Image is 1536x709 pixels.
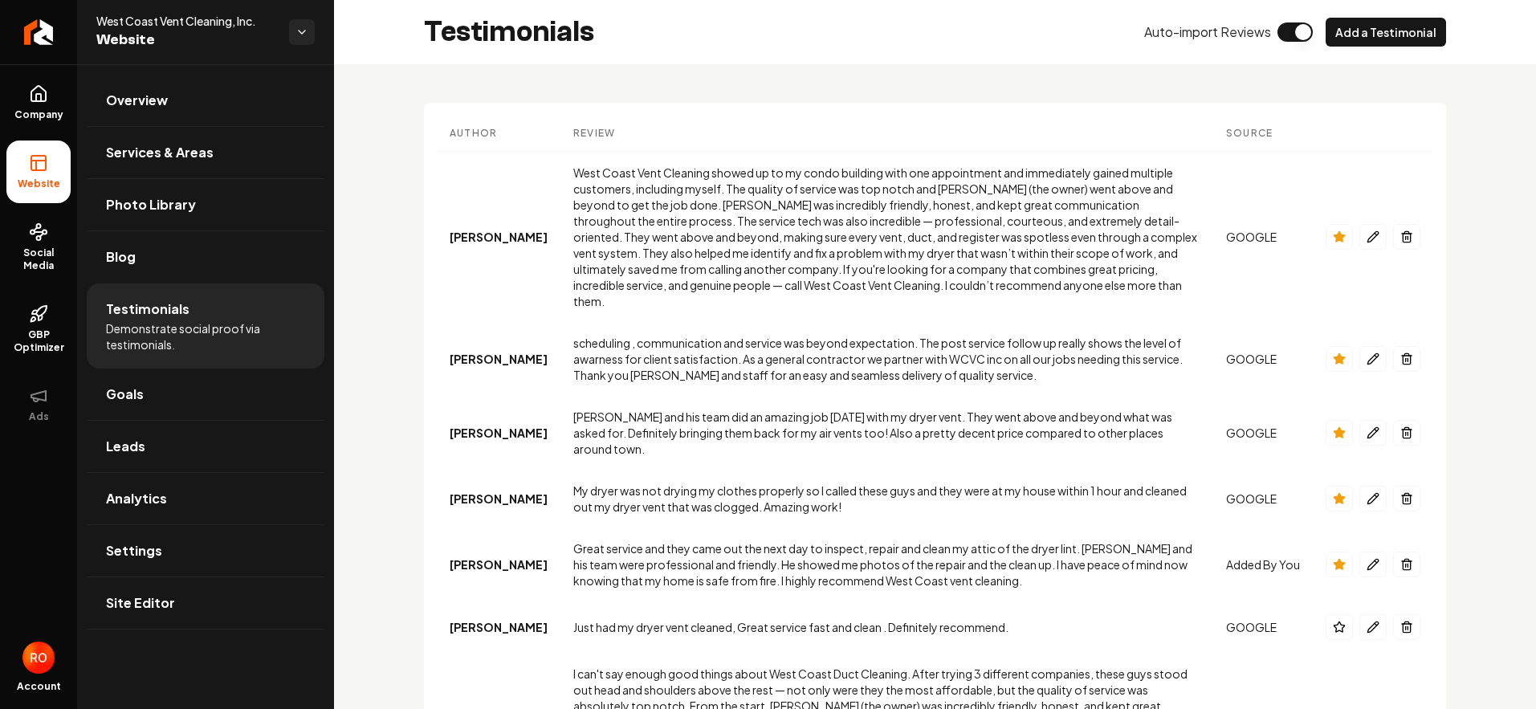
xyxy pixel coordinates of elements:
[87,75,324,126] a: Overview
[106,437,145,456] span: Leads
[87,369,324,420] a: Goals
[24,19,54,45] img: Rebolt Logo
[450,556,548,572] div: [PERSON_NAME]
[6,373,71,436] button: Ads
[106,299,189,319] span: Testimonials
[437,116,560,152] th: Author
[573,540,1200,589] div: Great service and they came out the next day to inspect, repair and clean my attic of the dryer l...
[22,410,55,423] span: Ads
[87,525,324,577] a: Settings
[560,116,1213,152] th: Review
[87,231,324,283] a: Blog
[1226,351,1300,367] div: GOOGLE
[1144,22,1271,42] span: Auto-import Reviews
[573,483,1200,515] div: My dryer was not drying my clothes properly so I called these guys and they were at my house with...
[1226,229,1300,245] div: GOOGLE
[106,593,175,613] span: Site Editor
[96,29,276,51] span: Website
[106,91,168,110] span: Overview
[17,680,61,693] span: Account
[1226,425,1300,441] div: GOOGLE
[1226,556,1300,572] div: Added by you
[106,143,214,162] span: Services & Areas
[87,179,324,230] a: Photo Library
[450,425,548,441] div: [PERSON_NAME]
[106,195,196,214] span: Photo Library
[573,335,1200,383] div: scheduling , communication and service was beyond expectation. The post service follow up really ...
[6,328,71,354] span: GBP Optimizer
[6,210,71,285] a: Social Media
[6,247,71,272] span: Social Media
[6,291,71,367] a: GBP Optimizer
[450,491,548,507] div: [PERSON_NAME]
[1213,116,1313,152] th: Source
[573,165,1200,309] div: West Coast Vent Cleaning showed up to my condo building with one appointment and immediately gain...
[106,320,305,352] span: Demonstrate social proof via testimonials.
[106,385,144,404] span: Goals
[450,619,548,635] div: [PERSON_NAME]
[87,127,324,178] a: Services & Areas
[6,71,71,134] a: Company
[424,16,594,48] h2: Testimonials
[87,421,324,472] a: Leads
[8,108,70,121] span: Company
[11,177,67,190] span: Website
[87,577,324,629] a: Site Editor
[573,409,1200,457] div: [PERSON_NAME] and his team did an amazing job [DATE] with my dryer vent. They went above and beyo...
[106,247,136,267] span: Blog
[87,473,324,524] a: Analytics
[573,619,1200,635] div: Just had my dryer vent cleaned, Great service fast and clean . Definitely recommend.
[96,13,276,29] span: West Coast Vent Cleaning, Inc.
[450,229,548,245] div: [PERSON_NAME]
[1226,491,1300,507] div: GOOGLE
[450,351,548,367] div: [PERSON_NAME]
[106,541,162,560] span: Settings
[22,642,55,674] img: Roberto Osorio
[22,642,55,674] button: Open user button
[106,489,167,508] span: Analytics
[1226,619,1300,635] div: GOOGLE
[1326,18,1446,47] button: Add a Testimonial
